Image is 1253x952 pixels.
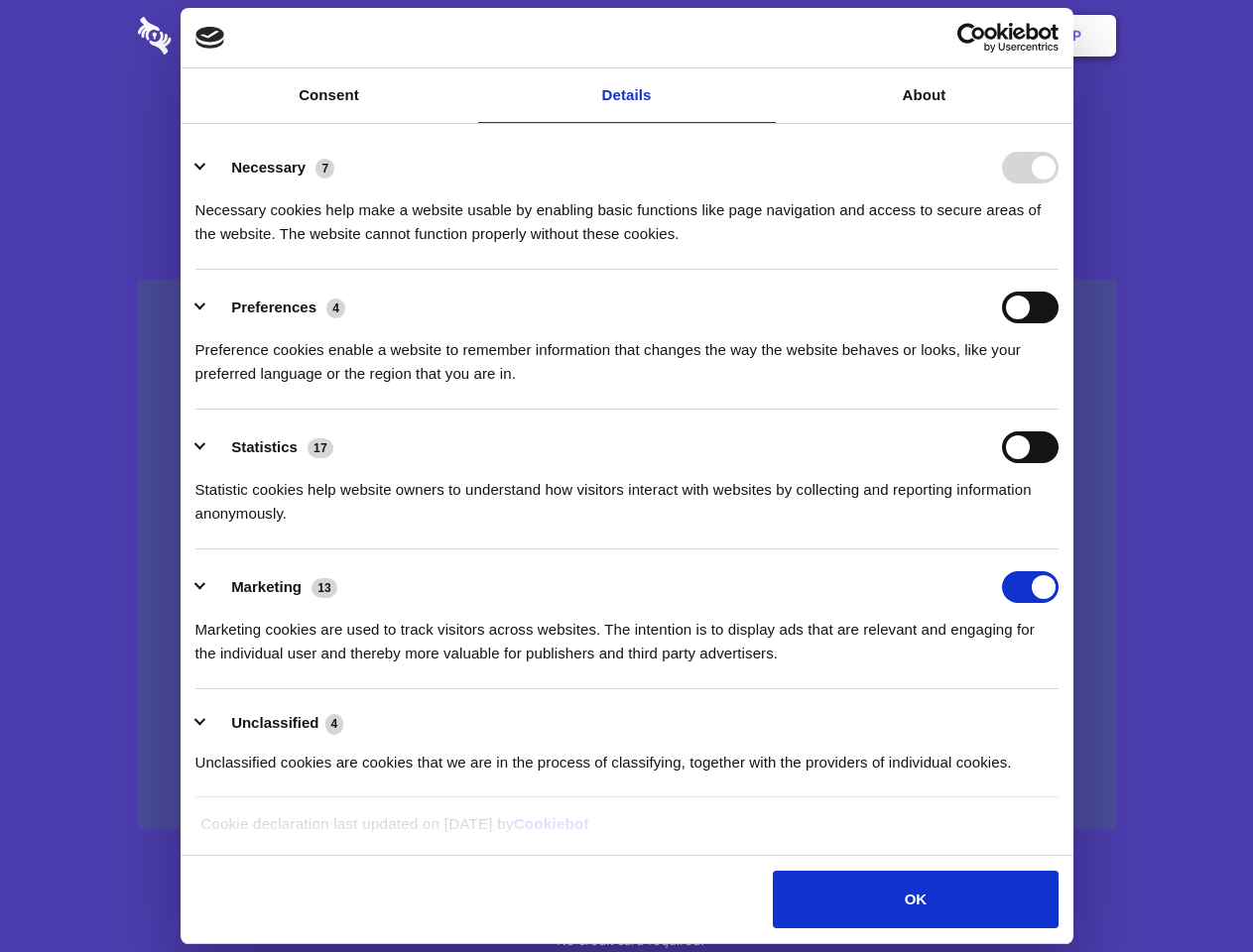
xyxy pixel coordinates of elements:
h1: Eliminate Slack Data Loss. [138,89,1116,161]
h4: Auto-redaction of sensitive data, encrypted data sharing and self-destructing private chats. Shar... [138,180,1116,246]
button: Marketing (13) [195,571,350,603]
span: 13 [312,578,337,598]
button: OK [773,871,1058,928]
a: Usercentrics Cookiebot - opens in a new window [885,23,1059,53]
a: Consent [181,68,478,123]
button: Necessary (7) [195,152,347,183]
span: 4 [325,714,344,734]
a: Wistia video thumbnail [138,280,1116,830]
div: Preference cookies enable a website to remember information that changes the way the website beha... [195,323,1059,386]
a: Login [900,5,986,66]
span: 17 [308,438,333,458]
button: Preferences (4) [195,292,358,323]
a: Details [478,68,776,123]
iframe: Drift Widget Chat Controller [1154,853,1229,928]
button: Statistics (17) [195,431,346,463]
img: logo-wordmark-white-trans-d4663122ce5f474addd5e946df7df03e33cb6a1c49d2221995e7729f52c070b2.svg [138,17,308,55]
a: About [776,68,1073,123]
div: Marketing cookies are used to track visitors across websites. The intention is to display ads tha... [195,603,1059,665]
label: Necessary [231,159,306,176]
div: Unclassified cookies are cookies that we are in the process of classifying, together with the pro... [195,736,1059,774]
a: Pricing [582,5,669,66]
div: Statistic cookies help website owners to understand how visitors interact with websites by collec... [195,463,1059,526]
button: Unclassified (4) [195,711,356,736]
a: Contact [805,5,896,66]
div: Necessary cookies help make a website usable by enabling basic functions like page navigation and... [195,183,1059,246]
label: Marketing [231,578,302,595]
label: Preferences [231,298,316,315]
a: Cookiebot [514,815,589,832]
img: logo [195,27,225,49]
span: 4 [326,298,345,318]
label: Statistics [231,438,298,455]
div: Cookie declaration last updated on [DATE] by [186,812,1067,851]
span: 7 [315,159,334,178]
